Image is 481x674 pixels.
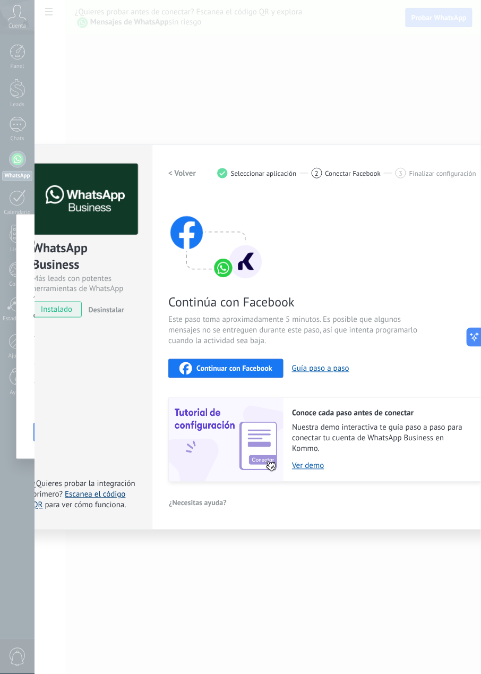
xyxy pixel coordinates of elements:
[32,479,135,500] span: ¿Quieres probar la integración primero?
[32,490,125,510] a: Escanea el código QR
[292,423,473,455] span: Nuestra demo interactiva te guía paso a paso para conectar tu cuenta de WhatsApp Business en Kommo.
[32,274,136,294] div: Más leads con potentes herramientas de WhatsApp
[409,169,476,177] span: Finalizar configuración
[292,461,473,471] a: Ver demo
[32,164,138,235] img: logo_main.png
[89,305,124,314] span: Desinstalar
[168,195,264,280] img: connect with facebook
[325,169,381,177] span: Conectar Facebook
[32,240,136,274] div: WhatsApp Business
[32,302,81,318] span: instalado
[168,164,196,183] button: < Volver
[315,169,319,178] span: 2
[168,495,227,511] button: ¿Necesitas ayuda?
[399,169,403,178] span: 3
[33,423,136,442] button: Conectar WhatsApp Business
[168,168,196,178] h2: < Volver
[168,359,284,378] button: Continuar con Facebook
[168,314,421,346] span: Este paso toma aproximadamente 5 minutos. Es posible que algunos mensajes no se entreguen durante...
[231,169,297,177] span: Seleccionar aplicación
[292,364,349,374] button: Guía paso a paso
[45,500,126,510] span: para ver cómo funciona.
[292,408,473,419] h2: Conoce cada paso antes de conectar
[169,499,227,507] span: ¿Necesitas ayuda?
[196,365,272,372] span: Continuar con Facebook
[84,302,124,318] button: Desinstalar
[168,294,421,310] span: Continúa con Facebook
[33,234,226,251] h3: Conoce tus beneficios de WhatsApp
